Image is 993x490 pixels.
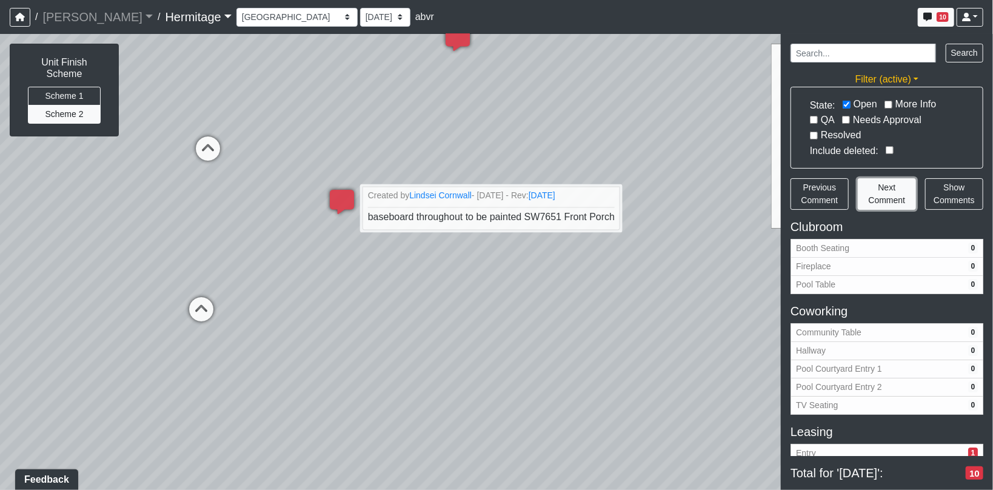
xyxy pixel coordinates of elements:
[801,183,838,205] span: Previous Comment
[869,183,906,205] span: Next Comment
[968,448,978,458] span: # of open/more info comments in revision
[796,326,963,339] span: Community Table
[791,378,983,397] button: Pool Courtyard Entry 20
[796,399,963,412] span: TV Seating
[810,98,835,113] div: State:
[968,381,978,392] span: # of open/more info comments in revision
[968,261,978,272] span: # of open/more info comments in revision
[30,5,42,29] span: /
[968,243,978,253] span: # of open/more info comments in revision
[409,190,472,200] a: Lindsei Cornwall
[966,466,983,480] span: # of open/more info comments in revision
[791,178,849,210] button: Previous Comment
[9,466,81,490] iframe: Ybug feedback widget
[796,242,963,255] span: Booth Seating
[796,278,963,291] span: Pool Table
[791,425,983,439] h5: Leasing
[968,400,978,411] span: # of open/more info comments in revision
[821,128,861,143] label: Resolved
[28,105,101,124] button: Scheme 2
[968,327,978,338] span: # of open/more info comments in revision
[854,97,877,112] label: Open
[153,5,165,29] span: /
[855,74,919,84] a: Filter (active)
[791,466,961,480] span: Total for '[DATE]':
[858,178,916,210] button: Next Comment
[22,56,106,79] h6: Unit Finish Scheme
[791,342,983,360] button: Hallway0
[42,5,153,29] a: [PERSON_NAME]
[368,212,615,222] span: baseboard throughout to be painted SW7651 Front Porch
[791,44,936,62] input: Search
[937,12,949,22] span: 10
[415,12,434,22] span: abvr
[791,220,983,234] h5: Clubroom
[368,189,615,202] small: Created by - [DATE] - Rev:
[791,304,983,318] h5: Coworking
[796,363,963,375] span: Pool Courtyard Entry 1
[796,447,963,460] span: Entry
[796,381,963,394] span: Pool Courtyard Entry 2
[968,279,978,290] span: # of open/more info comments in revision
[791,444,983,463] button: Entry1
[791,360,983,378] button: Pool Courtyard Entry 10
[791,239,983,258] button: Booth Seating0
[821,113,835,127] label: QA
[918,8,954,27] button: 10
[968,363,978,374] span: # of open/more info comments in revision
[934,183,975,205] span: Show Comments
[791,258,983,276] button: Fireplace0
[853,113,921,127] label: Needs Approval
[968,345,978,356] span: # of open/more info comments in revision
[791,397,983,415] button: TV Seating0
[791,323,983,342] button: Community Table0
[895,97,937,112] label: More Info
[946,44,983,62] button: Search
[810,144,878,158] div: Include deleted:
[796,260,963,273] span: Fireplace
[165,5,231,29] a: Hermitage
[529,190,555,200] a: [DATE]
[791,276,983,294] button: Pool Table0
[796,344,963,357] span: Hallway
[28,87,101,106] button: Scheme 1
[925,178,983,210] button: Show Comments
